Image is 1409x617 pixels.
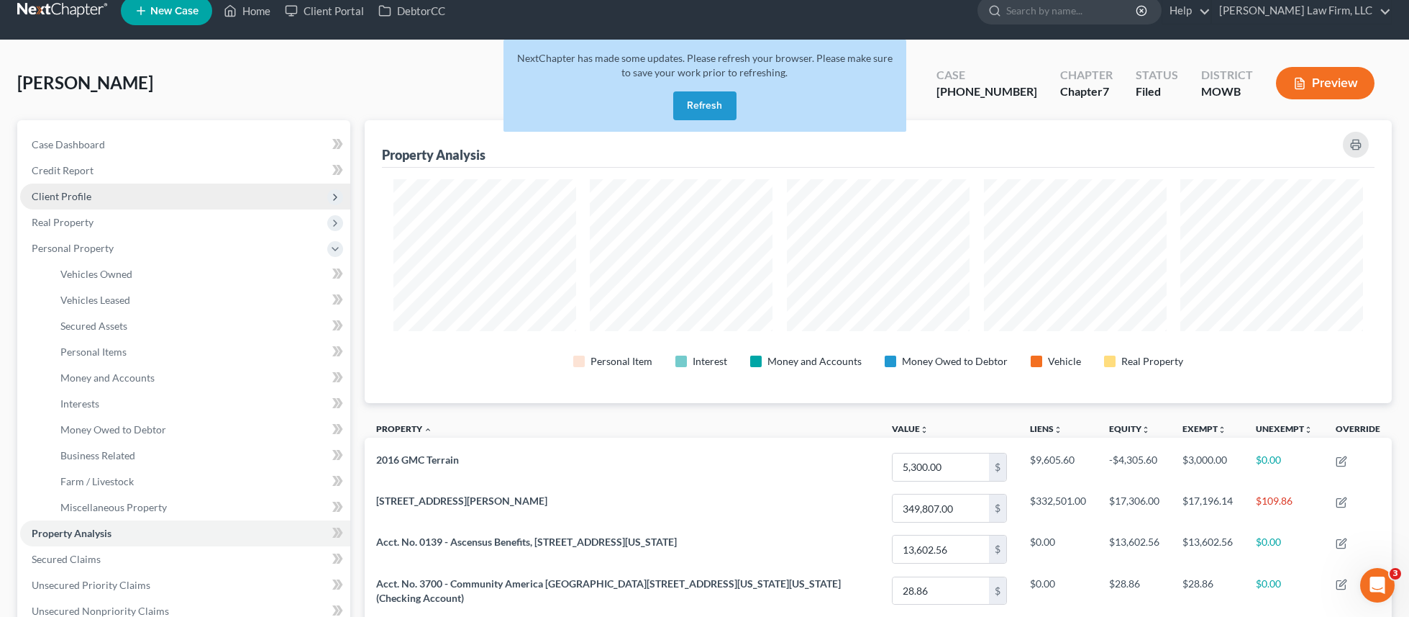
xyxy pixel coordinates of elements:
td: $17,306.00 [1098,488,1171,529]
span: Interests [60,397,99,410]
a: Miscellaneous Property [49,495,350,521]
a: Case Dashboard [20,132,350,158]
span: Money and Accounts [60,371,155,384]
span: Personal Items [60,346,127,358]
a: Liensunfold_more [1030,423,1062,434]
div: $ [989,495,1006,522]
i: unfold_more [1304,425,1313,434]
input: 0.00 [893,495,989,522]
input: 0.00 [893,454,989,481]
i: expand_less [424,425,432,434]
div: Money and Accounts [767,354,862,369]
span: Secured Claims [32,553,101,565]
a: Credit Report [20,158,350,184]
a: Property expand_less [376,423,432,434]
a: Business Related [49,443,350,469]
div: Interest [693,354,727,369]
th: Override [1324,415,1392,447]
div: Property Analysis [382,146,485,163]
a: Valueunfold_more [892,423,929,434]
div: $ [989,536,1006,563]
input: 0.00 [893,536,989,563]
a: Vehicles Owned [49,261,350,287]
a: Money Owed to Debtor [49,417,350,443]
div: Case [936,67,1037,84]
td: $17,196.14 [1171,488,1244,529]
div: District [1201,67,1253,84]
span: Vehicles Owned [60,268,132,280]
span: Property Analysis [32,527,111,539]
button: Refresh [673,91,737,120]
span: Miscellaneous Property [60,501,167,513]
td: $0.00 [1018,529,1098,570]
td: $109.86 [1244,488,1324,529]
span: New Case [150,6,199,17]
span: Secured Assets [60,320,127,332]
span: [STREET_ADDRESS][PERSON_NAME] [376,495,547,507]
td: $3,000.00 [1171,446,1244,487]
td: $0.00 [1244,570,1324,611]
div: [PHONE_NUMBER] [936,84,1037,100]
input: 0.00 [893,577,989,605]
div: $ [989,454,1006,481]
a: Unexemptunfold_more [1256,423,1313,434]
span: 2016 GMC Terrain [376,454,459,466]
div: Real Property [1121,354,1183,369]
i: unfold_more [1141,425,1150,434]
iframe: Intercom live chat [1360,568,1395,603]
a: Farm / Livestock [49,469,350,495]
td: $0.00 [1018,570,1098,611]
a: Money and Accounts [49,365,350,391]
span: 3 [1390,568,1401,580]
td: $28.86 [1171,570,1244,611]
td: $9,605.60 [1018,446,1098,487]
div: $ [989,577,1006,605]
a: Vehicles Leased [49,287,350,313]
span: Real Property [32,216,94,228]
i: unfold_more [920,425,929,434]
a: Interests [49,391,350,417]
a: Equityunfold_more [1109,423,1150,434]
span: [PERSON_NAME] [17,72,153,93]
div: MOWB [1201,84,1253,100]
span: 7 [1103,84,1109,98]
span: Acct. No. 3700 - Community America [GEOGRAPHIC_DATA][STREET_ADDRESS][US_STATE][US_STATE] (Checkin... [376,577,841,604]
td: $0.00 [1244,529,1324,570]
td: $0.00 [1244,446,1324,487]
span: Credit Report [32,164,94,176]
span: NextChapter has made some updates. Please refresh your browser. Please make sure to save your wor... [517,52,893,78]
div: Status [1136,67,1178,84]
i: unfold_more [1218,425,1226,434]
span: Business Related [60,449,135,461]
td: -$4,305.60 [1098,446,1171,487]
td: $28.86 [1098,570,1171,611]
div: Money Owed to Debtor [902,354,1008,369]
div: Personal Item [590,354,652,369]
div: Vehicle [1048,354,1081,369]
span: Farm / Livestock [60,475,134,487]
a: Exemptunfold_more [1182,423,1226,434]
a: Property Analysis [20,521,350,546]
a: Personal Items [49,339,350,365]
td: $332,501.00 [1018,488,1098,529]
a: Secured Assets [49,313,350,339]
a: Secured Claims [20,546,350,572]
span: Vehicles Leased [60,294,130,306]
div: Filed [1136,84,1178,100]
span: Case Dashboard [32,138,105,150]
span: Unsecured Priority Claims [32,579,150,591]
span: Unsecured Nonpriority Claims [32,605,169,617]
span: Acct. No. 0139 - Ascensus Benefits, [STREET_ADDRESS][US_STATE] [376,536,677,548]
td: $13,602.56 [1171,529,1244,570]
button: Preview [1276,67,1374,99]
i: unfold_more [1054,425,1062,434]
span: Personal Property [32,242,114,254]
div: Chapter [1060,67,1113,84]
td: $13,602.56 [1098,529,1171,570]
a: Unsecured Priority Claims [20,572,350,598]
div: Chapter [1060,84,1113,100]
span: Client Profile [32,190,91,202]
span: Money Owed to Debtor [60,423,166,436]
